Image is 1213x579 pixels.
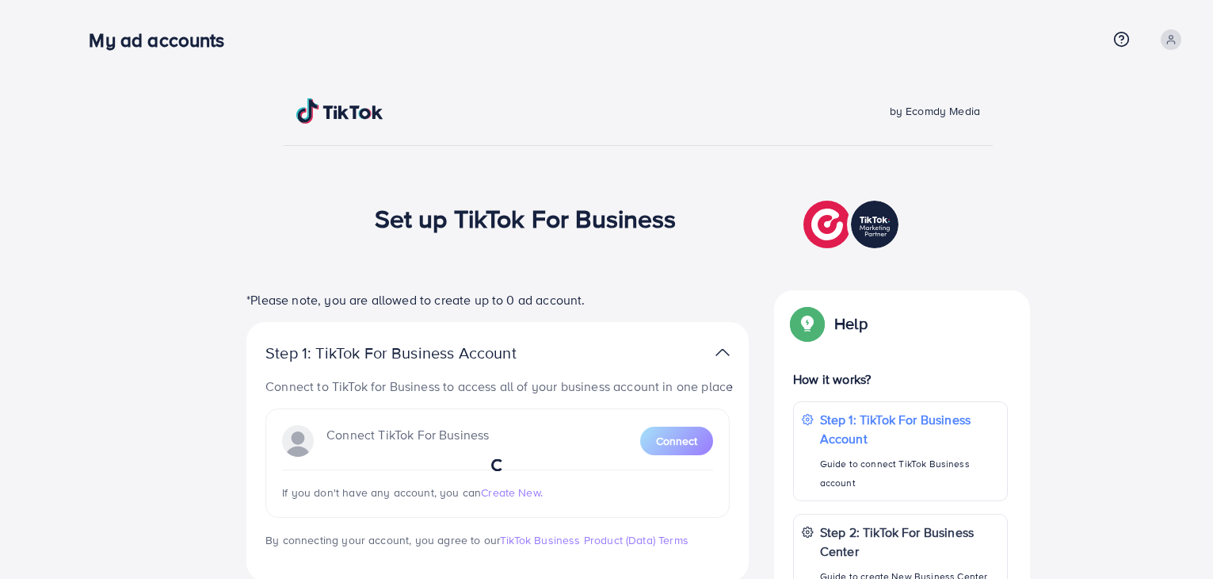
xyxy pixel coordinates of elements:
img: TikTok [296,98,383,124]
span: by Ecomdy Media [890,103,980,119]
p: How it works? [793,370,1008,389]
img: Popup guide [793,309,822,338]
p: Step 2: TikTok For Business Center [820,523,999,561]
p: Help [834,314,868,333]
p: Step 1: TikTok For Business Account [820,410,999,448]
h1: Set up TikTok For Business [375,203,677,233]
p: *Please note, you are allowed to create up to 0 ad account. [246,290,749,309]
p: Step 1: TikTok For Business Account [265,343,566,362]
img: TikTok partner [715,341,730,364]
img: TikTok partner [803,197,902,252]
h3: My ad accounts [89,29,237,52]
p: Guide to connect TikTok Business account [820,454,999,493]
